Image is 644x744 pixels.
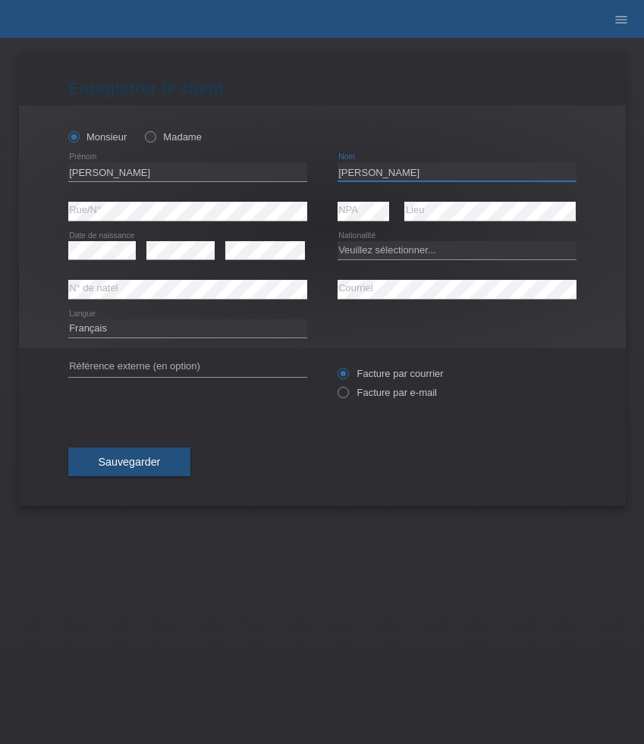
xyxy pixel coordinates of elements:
[145,131,155,141] input: Madame
[338,368,347,387] input: Facture par courrier
[338,368,444,379] label: Facture par courrier
[614,12,629,27] i: menu
[68,131,127,143] label: Monsieur
[68,447,191,476] button: Sauvegarder
[338,387,437,398] label: Facture par e-mail
[99,456,161,468] span: Sauvegarder
[145,131,202,143] label: Madame
[68,131,78,141] input: Monsieur
[68,79,576,98] h1: Enregistrer le client
[338,387,347,406] input: Facture par e-mail
[606,14,636,24] a: menu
